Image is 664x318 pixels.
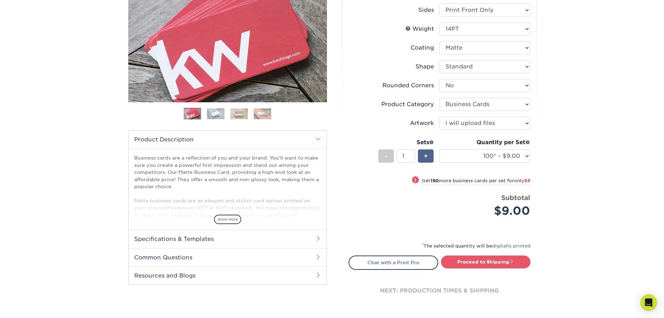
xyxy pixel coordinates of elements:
[207,108,224,119] img: Business Cards 02
[381,100,434,109] div: Product Category
[524,178,530,183] span: $8
[415,62,434,71] div: Shape
[378,138,434,147] div: Sets
[214,215,241,224] span: show more
[384,151,388,161] span: -
[410,119,434,127] div: Artwork
[134,154,321,254] p: Business cards are a reflection of you and your brand. You'll want to make sure you create a powe...
[640,294,657,311] div: Open Intercom Messenger
[254,108,271,119] img: Business Cards 04
[405,25,434,33] div: Weight
[184,105,201,123] img: Business Cards 01
[129,131,327,148] h2: Product Description
[129,266,327,284] h2: Resources and Blogs
[129,248,327,266] h2: Common Questions
[230,108,248,119] img: Business Cards 03
[441,256,531,268] a: Proceed to Shipping
[349,270,531,312] div: next: production times & shipping
[418,6,434,14] div: Sides
[422,178,530,185] small: Get more business cards per set for
[501,194,530,201] strong: Subtotal
[440,138,530,147] div: Quantity per Set
[129,230,327,248] h2: Specifications & Templates
[414,177,416,184] span: !
[445,202,530,219] div: $9.00
[492,243,531,249] a: digitally printed
[349,256,438,269] a: Chat with a Print Pro
[382,81,434,90] div: Rounded Corners
[411,44,434,52] div: Coating
[422,243,531,249] small: The selected quantity will be
[514,178,530,183] span: only
[430,178,439,183] strong: 150
[423,151,428,161] span: +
